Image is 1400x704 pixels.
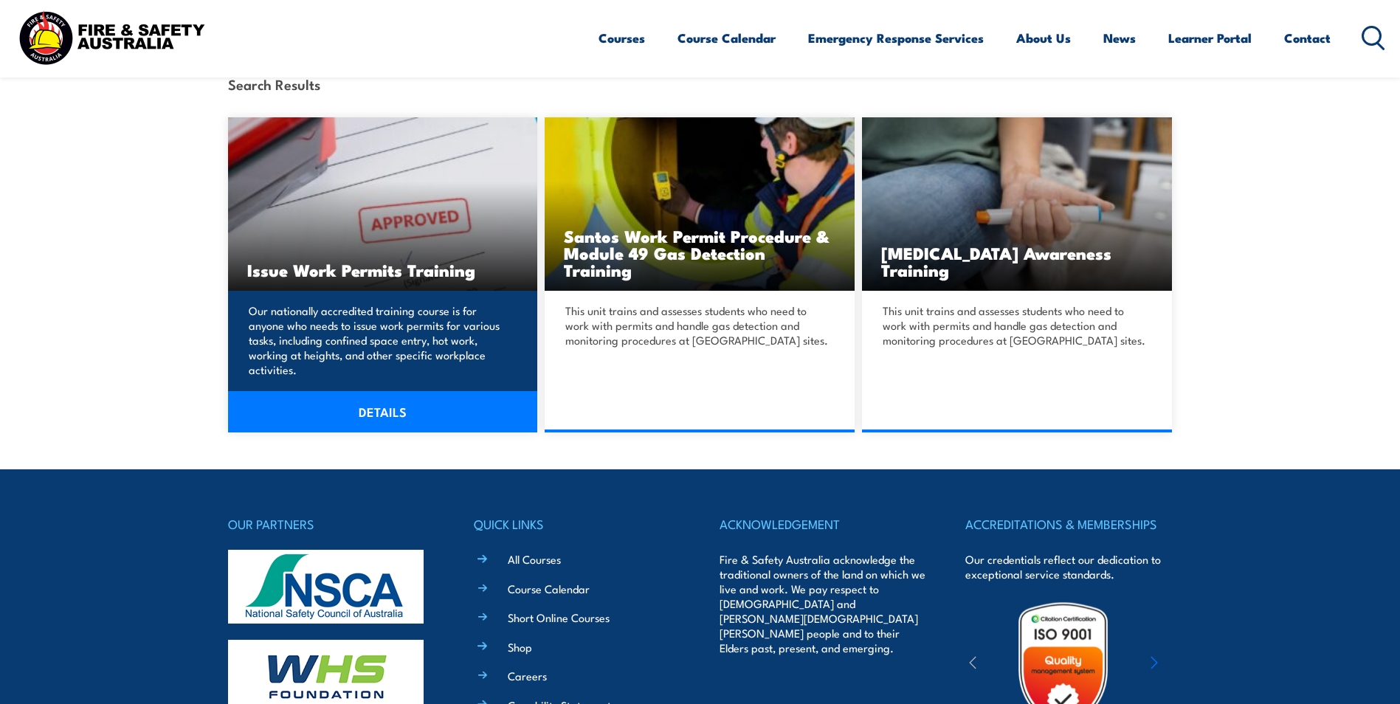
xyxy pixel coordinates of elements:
a: [MEDICAL_DATA] Awareness Training [862,117,1172,291]
p: Our nationally accredited training course is for anyone who needs to issue work permits for vario... [249,303,513,377]
a: Course Calendar [677,18,776,58]
img: ewpa-logo [1128,640,1257,691]
a: Short Online Courses [508,610,610,625]
a: DETAILS [228,391,538,432]
h4: OUR PARTNERS [228,514,435,534]
img: Santos Work Permit Procedure & Module 49 Gas Detection Training (1) [545,117,855,291]
h4: QUICK LINKS [474,514,680,534]
p: Our credentials reflect our dedication to exceptional service standards. [965,552,1172,582]
h3: Issue Work Permits Training [247,261,519,278]
p: This unit trains and assesses students who need to work with permits and handle gas detection and... [883,303,1147,348]
a: All Courses [508,551,561,567]
a: Issue Work Permits Training [228,117,538,291]
a: About Us [1016,18,1071,58]
a: Learner Portal [1168,18,1252,58]
a: Courses [599,18,645,58]
img: Anaphylaxis Awareness TRAINING [862,117,1172,291]
a: Shop [508,639,532,655]
a: Contact [1284,18,1331,58]
h4: ACKNOWLEDGEMENT [720,514,926,534]
img: Issue Work Permits [228,117,538,291]
h3: Santos Work Permit Procedure & Module 49 Gas Detection Training [564,227,835,278]
h4: ACCREDITATIONS & MEMBERSHIPS [965,514,1172,534]
h3: [MEDICAL_DATA] Awareness Training [881,244,1153,278]
p: This unit trains and assesses students who need to work with permits and handle gas detection and... [565,303,830,348]
a: Emergency Response Services [808,18,984,58]
a: Santos Work Permit Procedure & Module 49 Gas Detection Training [545,117,855,291]
a: News [1103,18,1136,58]
a: Course Calendar [508,581,590,596]
a: Careers [508,668,547,683]
p: Fire & Safety Australia acknowledge the traditional owners of the land on which we live and work.... [720,552,926,655]
strong: Search Results [228,74,320,94]
img: nsca-logo-footer [228,550,424,624]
